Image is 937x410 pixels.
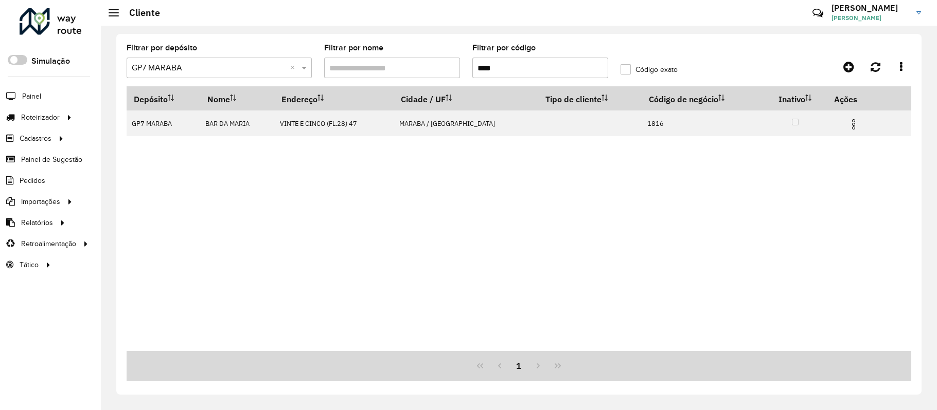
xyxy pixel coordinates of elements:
button: 1 [509,356,529,376]
font: 1816 [647,119,664,128]
font: Filtrar por nome [324,43,383,52]
font: Código exato [635,66,678,73]
font: 1 [516,361,521,371]
font: Filtrar por depósito [127,43,197,52]
font: Cliente [129,7,160,18]
font: GP7 MARABA [132,119,172,128]
font: Endereço [281,94,317,104]
font: Inativo [779,94,805,104]
font: Código de negócio [649,94,718,104]
font: Importações [21,198,60,206]
font: Painel de Sugestão [21,156,82,163]
a: Contato Rápido [807,2,829,24]
font: Tático [20,261,39,269]
font: Ações [834,94,857,104]
font: Roteirizador [21,114,60,121]
font: VINTE E CINCO (FL.28) 47 [280,119,357,128]
font: Pedidos [20,177,45,184]
font: Relatórios [21,219,53,227]
font: Tipo de cliente [545,94,602,104]
font: Depósito [134,94,168,104]
font: Retroalimentação [21,240,76,248]
font: Simulação [31,57,70,65]
font: [PERSON_NAME] [832,3,898,13]
font: Cadastros [20,135,51,142]
font: Nome [207,94,230,104]
font: [PERSON_NAME] [832,14,881,22]
font: Filtrar por código [472,43,536,52]
font: MARABA / [GEOGRAPHIC_DATA] [399,119,495,128]
font: Cidade / UF [401,94,446,104]
span: Clear all [290,62,299,74]
font: BAR DA MARIA [205,119,250,128]
font: Painel [22,92,41,100]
